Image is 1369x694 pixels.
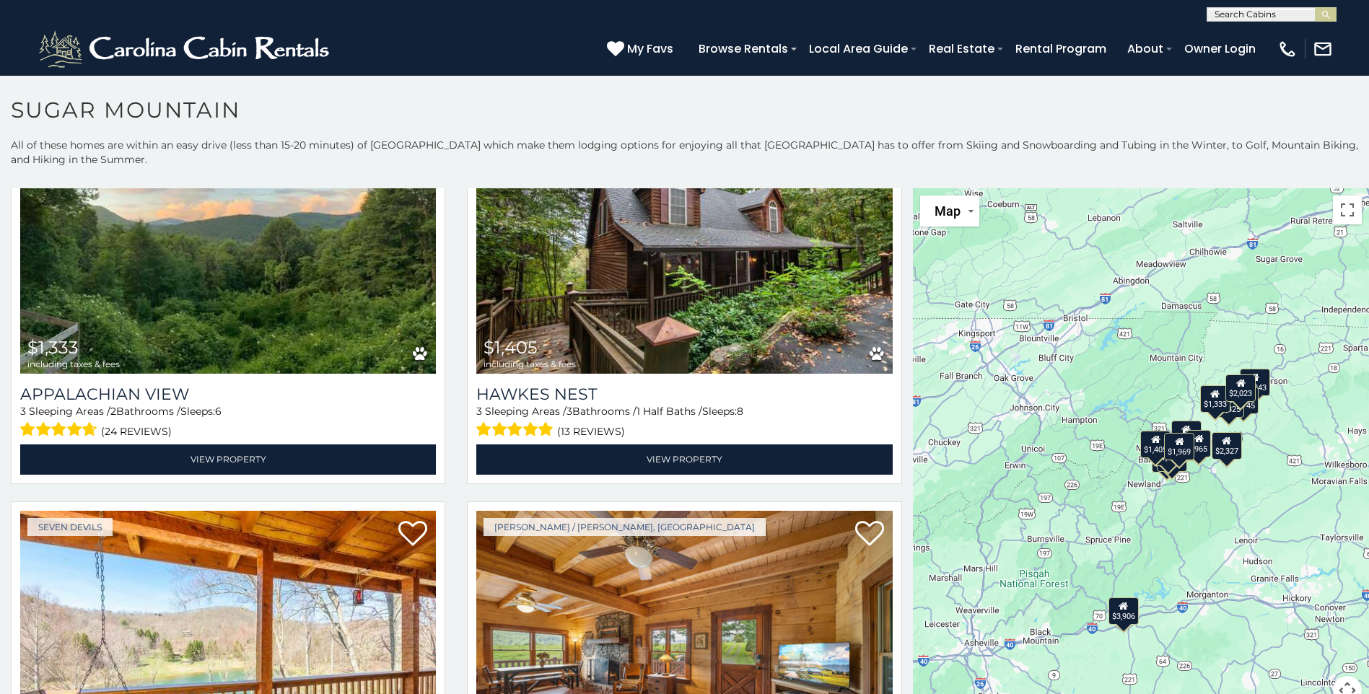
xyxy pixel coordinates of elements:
a: Appalachian View [20,385,436,404]
span: 6 [215,405,222,418]
div: $1,325 [1214,390,1244,418]
span: 3 [476,405,482,418]
div: $1,343 [1239,369,1269,396]
div: Sleeping Areas / Bathrooms / Sleeps: [476,404,892,441]
span: $1,333 [27,337,79,358]
div: $965 [1186,430,1211,457]
div: $1,898 [1152,445,1182,473]
img: mail-regular-white.png [1313,39,1333,59]
a: About [1120,36,1171,61]
a: Hawkes Nest [476,385,892,404]
a: Hawkes Nest $1,405 including taxes & fees [476,95,892,374]
span: including taxes & fees [27,359,120,369]
a: Owner Login [1177,36,1263,61]
span: 3 [567,405,572,418]
img: Appalachian View [20,95,436,374]
img: White-1-2.png [36,27,336,71]
div: $1,745 [1228,387,1258,414]
div: $4,300 [1171,421,1201,448]
div: $1,405 [1140,431,1171,458]
a: Add to favorites [855,519,884,550]
a: Browse Rentals [691,36,795,61]
a: Local Area Guide [802,36,915,61]
span: including taxes & fees [484,359,576,369]
span: Map [935,203,961,219]
div: Sleeping Areas / Bathrooms / Sleeps: [20,404,436,441]
a: Seven Devils [27,518,113,536]
span: 8 [737,405,743,418]
span: 1 Half Baths / [637,405,702,418]
span: (24 reviews) [101,422,172,441]
a: Add to favorites [398,519,427,550]
div: $3,906 [1108,597,1139,625]
div: $1,333 [1200,385,1230,413]
a: View Property [476,444,892,474]
span: (13 reviews) [557,422,625,441]
span: 2 [110,405,116,418]
a: Real Estate [922,36,1002,61]
div: $2,327 [1212,432,1242,460]
span: $1,405 [484,337,538,358]
span: 3 [20,405,26,418]
a: My Favs [607,40,677,58]
div: $1,969 [1164,433,1194,460]
img: Hawkes Nest [476,95,892,374]
a: Appalachian View $1,333 including taxes & fees [20,95,436,374]
img: phone-regular-white.png [1277,39,1298,59]
a: View Property [20,444,436,474]
a: [PERSON_NAME] / [PERSON_NAME], [GEOGRAPHIC_DATA] [484,518,766,536]
a: Rental Program [1008,36,1114,61]
button: Change map style [920,196,979,227]
span: My Favs [627,40,673,58]
button: Toggle fullscreen view [1333,196,1362,224]
div: $2,023 [1225,374,1256,402]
